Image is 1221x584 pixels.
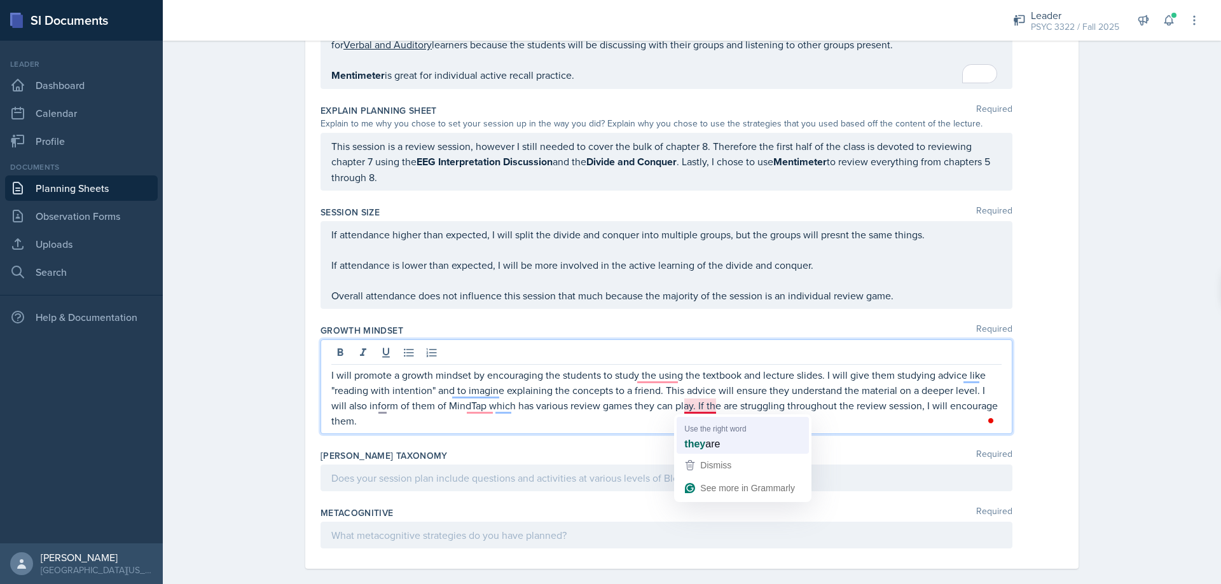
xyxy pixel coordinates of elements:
[976,449,1012,462] span: Required
[41,564,153,576] div: [GEOGRAPHIC_DATA][US_STATE]
[321,324,403,337] label: Growth Mindset
[976,104,1012,117] span: Required
[321,506,394,519] label: Metacognitive
[5,175,158,201] a: Planning Sheets
[331,139,1002,185] p: This session is a review session, however I still needed to cover the bulk of chapter 8. Therefor...
[773,154,827,169] strong: Mentimeter
[321,104,437,117] label: Explain Planning Sheet
[5,128,158,154] a: Profile
[331,227,1002,242] p: If attendance higher than expected, I will split the divide and conquer into multiple groups, but...
[5,203,158,229] a: Observation Forms
[976,506,1012,519] span: Required
[976,206,1012,219] span: Required
[5,72,158,98] a: Dashboard
[321,449,448,462] label: [PERSON_NAME] Taxonomy
[331,288,1002,303] p: Overall attendance does not influence this session that much because the majority of the session ...
[1031,8,1119,23] div: Leader
[331,257,1002,273] p: If attendance is lower than expected, I will be more involved in the active learning of the divid...
[1031,20,1119,34] div: PSYC 3322 / Fall 2025
[41,551,153,564] div: [PERSON_NAME]
[331,68,385,83] strong: Mentimeter
[321,206,380,219] label: Session Size
[417,154,553,169] strong: EEG Interpretation Discussion
[5,100,158,126] a: Calendar
[331,367,1002,428] div: To enrich screen reader interactions, please activate Accessibility in Grammarly extension settings
[5,161,158,173] div: Documents
[343,37,432,51] u: Verbal and Auditory
[586,154,677,169] strong: Divide and Conquer
[5,304,158,330] div: Help & Documentation
[331,367,1002,428] p: I will promote a growth mindset by encouraging the students to study the using the textbook and l...
[5,231,158,257] a: Uploads
[5,259,158,285] a: Search
[5,58,158,70] div: Leader
[976,324,1012,337] span: Required
[331,67,1002,83] p: is great for individual active recall practice.
[321,117,1012,130] div: Explain to me why you chose to set your session up in the way you did? Explain why you chose to u...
